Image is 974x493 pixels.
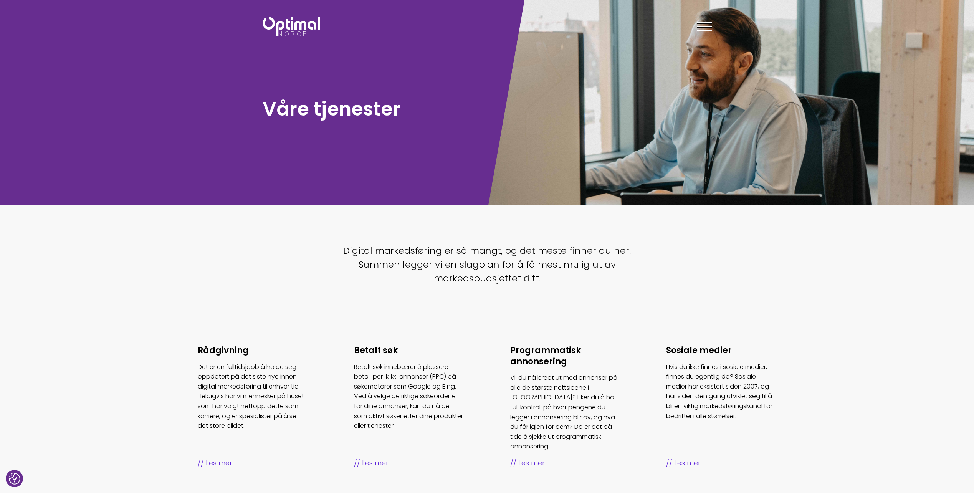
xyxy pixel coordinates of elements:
[510,458,620,469] span: Les mer
[510,345,620,367] h3: Programmatisk annonsering
[198,345,308,469] a: Rådgivning Det er en fulltidsjobb å holde seg oppdatert på det siste nye innen digital markedsfør...
[263,96,483,121] h1: Våre tjenester
[510,345,620,469] a: Programmatisk annonsering Vil du nå bredt ut med annonser på alle de største nettsidene i [GEOGRA...
[354,345,464,356] h3: Betalt søk
[354,362,464,431] p: Betalt søk innebærer å plassere betal-per-klikk-annonser (PPC) på søkemotorer som Google og Bing....
[198,458,308,469] span: Les mer
[666,458,776,469] span: Les mer
[198,345,308,356] h3: Rådgivning
[9,473,20,485] img: Revisit consent button
[666,345,776,356] h3: Sosiale medier
[263,17,320,36] img: Optimal Norge
[666,345,776,469] a: Sosiale medier Hvis du ikke finnes i sosiale medier, finnes du egentlig da? Sosiale medier har ek...
[336,244,639,285] p: Digital markedsføring er så mangt, og det meste finner du her. Sammen legger vi en slagplan for å...
[510,373,620,452] p: Vil du nå bredt ut med annonser på alle de største nettsidene i [GEOGRAPHIC_DATA]? Liker du å ha ...
[9,473,20,485] button: Samtykkepreferanser
[354,458,464,469] span: Les mer
[198,362,308,431] p: Det er en fulltidsjobb å holde seg oppdatert på det siste nye innen digital markedsføring til enh...
[666,362,776,421] p: Hvis du ikke finnes i sosiale medier, finnes du egentlig da? Sosiale medier har eksistert siden 2...
[354,345,464,469] a: Betalt søk Betalt søk innebærer å plassere betal-per-klikk-annonser (PPC) på søkemotorer som Goog...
